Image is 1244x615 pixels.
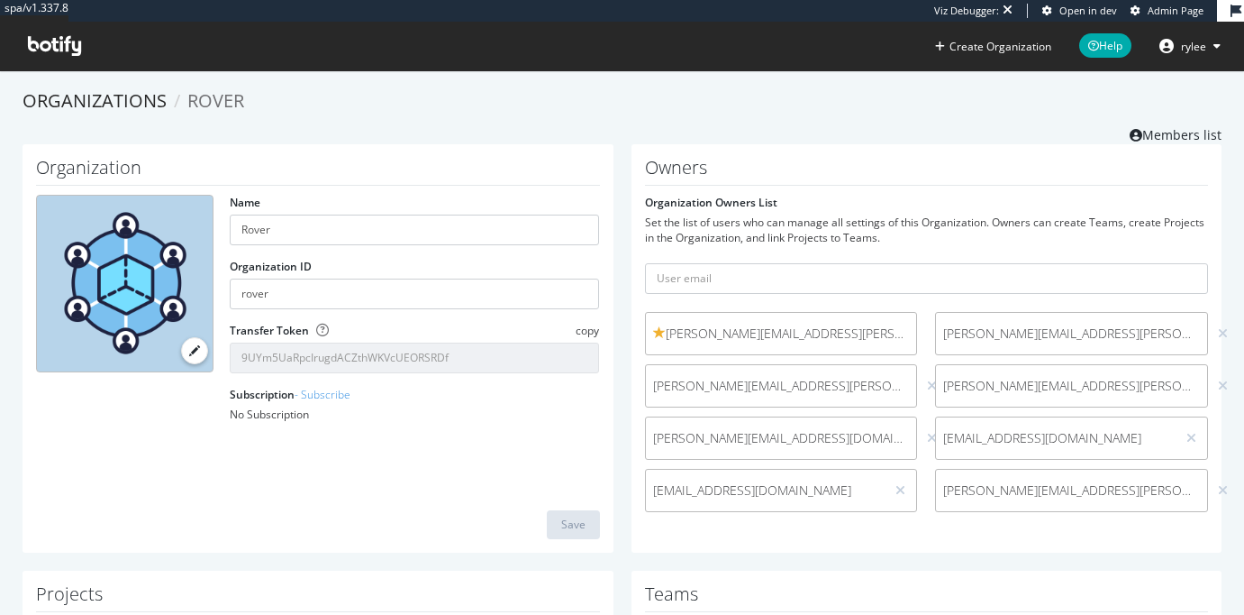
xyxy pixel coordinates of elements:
[23,88,1221,115] ol: breadcrumbs
[230,259,312,274] label: Organization ID
[576,323,599,338] span: copy
[230,323,309,338] label: Transfer Token
[36,158,600,186] h1: Organization
[230,195,260,210] label: Name
[230,279,599,309] input: Organization ID
[645,158,1209,186] h1: Owners
[1042,4,1117,18] a: Open in dev
[653,377,910,395] span: [PERSON_NAME][EMAIL_ADDRESS][PERSON_NAME][DOMAIN_NAME]
[943,482,1200,500] span: [PERSON_NAME][EMAIL_ADDRESS][PERSON_NAME][DOMAIN_NAME]
[230,407,599,422] div: No Subscription
[943,377,1200,395] span: [PERSON_NAME][EMAIL_ADDRESS][PERSON_NAME][DOMAIN_NAME]
[653,325,910,343] span: [PERSON_NAME][EMAIL_ADDRESS][PERSON_NAME][DOMAIN_NAME]
[1130,4,1203,18] a: Admin Page
[230,387,350,402] label: Subscription
[1059,4,1117,17] span: Open in dev
[1181,39,1206,54] span: rylee
[1148,4,1203,17] span: Admin Page
[645,195,777,210] label: Organization Owners List
[653,429,910,447] span: [PERSON_NAME][EMAIL_ADDRESS][DOMAIN_NAME]
[1079,33,1131,58] span: Help
[230,215,599,245] input: name
[547,510,600,539] button: Save
[561,517,586,532] div: Save
[934,4,999,18] div: Viz Debugger:
[187,88,244,113] span: Rover
[295,387,350,402] a: - Subscribe
[36,584,600,612] h1: Projects
[23,88,167,113] a: Organizations
[943,429,1168,447] span: [EMAIL_ADDRESS][DOMAIN_NAME]
[943,325,1200,343] span: [PERSON_NAME][EMAIL_ADDRESS][PERSON_NAME][DOMAIN_NAME]
[645,215,1209,245] div: Set the list of users who can manage all settings of this Organization. Owners can create Teams, ...
[645,584,1209,612] h1: Teams
[1145,32,1235,60] button: rylee
[1130,122,1221,144] a: Members list
[645,263,1209,294] input: User email
[653,482,878,500] span: [EMAIL_ADDRESS][DOMAIN_NAME]
[934,38,1052,55] button: Create Organization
